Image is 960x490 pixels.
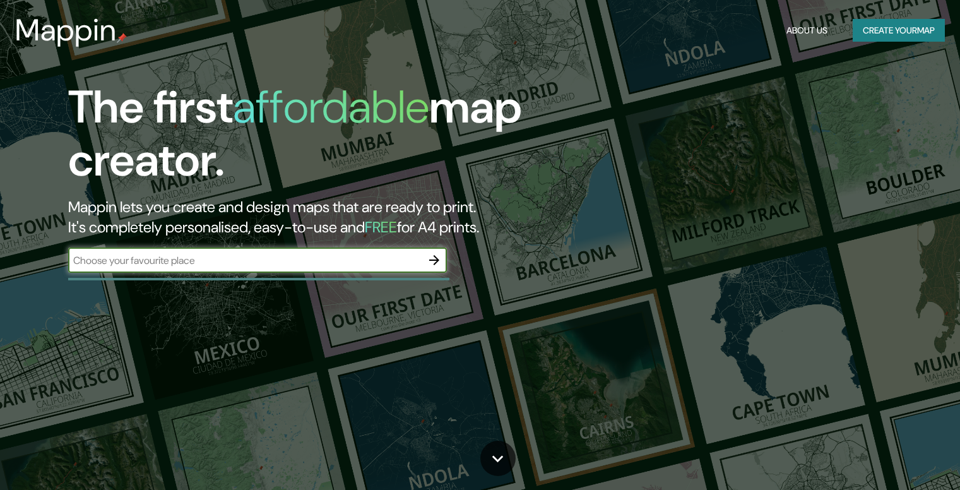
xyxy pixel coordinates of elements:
[233,78,429,136] h1: affordable
[781,19,833,42] button: About Us
[853,19,945,42] button: Create yourmap
[68,197,548,237] h2: Mappin lets you create and design maps that are ready to print. It's completely personalised, eas...
[68,81,548,197] h1: The first map creator.
[117,33,127,43] img: mappin-pin
[15,13,117,48] h3: Mappin
[365,217,397,237] h5: FREE
[68,253,422,268] input: Choose your favourite place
